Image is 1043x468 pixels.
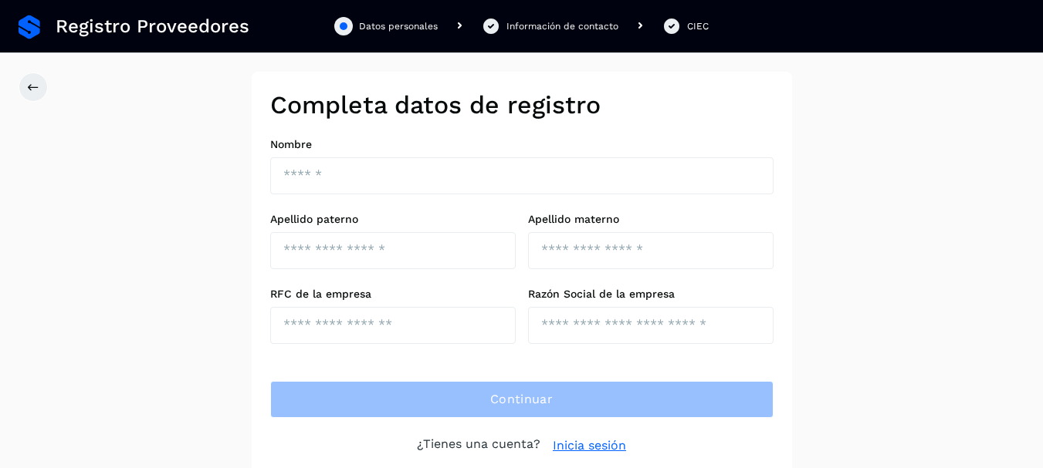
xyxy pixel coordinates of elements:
[687,19,709,33] div: CIEC
[56,15,249,38] span: Registro Proveedores
[553,436,626,455] a: Inicia sesión
[506,19,618,33] div: Información de contacto
[359,19,438,33] div: Datos personales
[417,436,540,455] p: ¿Tienes una cuenta?
[270,213,516,226] label: Apellido paterno
[490,391,553,408] span: Continuar
[270,381,774,418] button: Continuar
[528,213,774,226] label: Apellido materno
[270,288,516,301] label: RFC de la empresa
[270,90,774,120] h2: Completa datos de registro
[270,138,774,151] label: Nombre
[528,288,774,301] label: Razón Social de la empresa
